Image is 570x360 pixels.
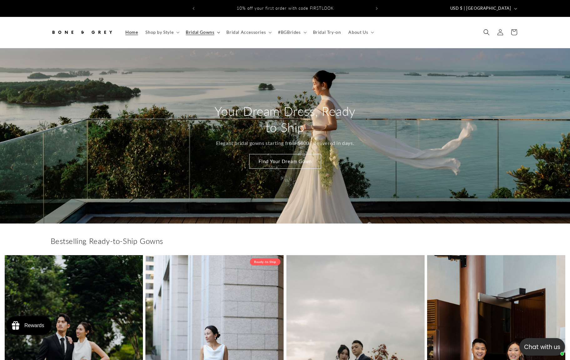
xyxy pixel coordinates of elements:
[48,23,115,42] a: Bone and Grey Bridal
[519,342,565,352] p: Chat with us
[186,29,214,35] span: Bridal Gowns
[216,139,354,148] p: Elegant bridal gowns starting from $400, , delivered in days.
[187,3,200,14] button: Previous announcement
[274,26,309,39] summary: #BGBrides
[278,29,300,35] span: #BGBrides
[313,29,341,35] span: Bridal Try-on
[223,26,274,39] summary: Bridal Accessories
[446,3,520,14] button: USD $ | [GEOGRAPHIC_DATA]
[125,29,138,35] span: Home
[519,338,565,356] button: Open chatbox
[370,3,384,14] button: Next announcement
[182,26,223,39] summary: Bridal Gowns
[226,29,266,35] span: Bridal Accessories
[249,154,321,169] a: Find Your Dream Gown
[211,103,359,136] h2: Your Dream Dress, Ready to Ship
[348,29,368,35] span: About Us
[450,5,511,12] span: USD $ | [GEOGRAPHIC_DATA]
[345,26,376,39] summary: About Us
[309,26,345,39] a: Bridal Try-on
[122,26,142,39] a: Home
[142,26,182,39] summary: Shop by Style
[145,29,174,35] span: Shop by Style
[237,6,334,11] span: 10% off your first order with code FIRSTLOOK
[51,25,113,39] img: Bone and Grey Bridal
[480,25,493,39] summary: Search
[24,323,44,328] div: Rewards
[51,236,520,246] h2: Bestselling Ready-to-Ship Gowns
